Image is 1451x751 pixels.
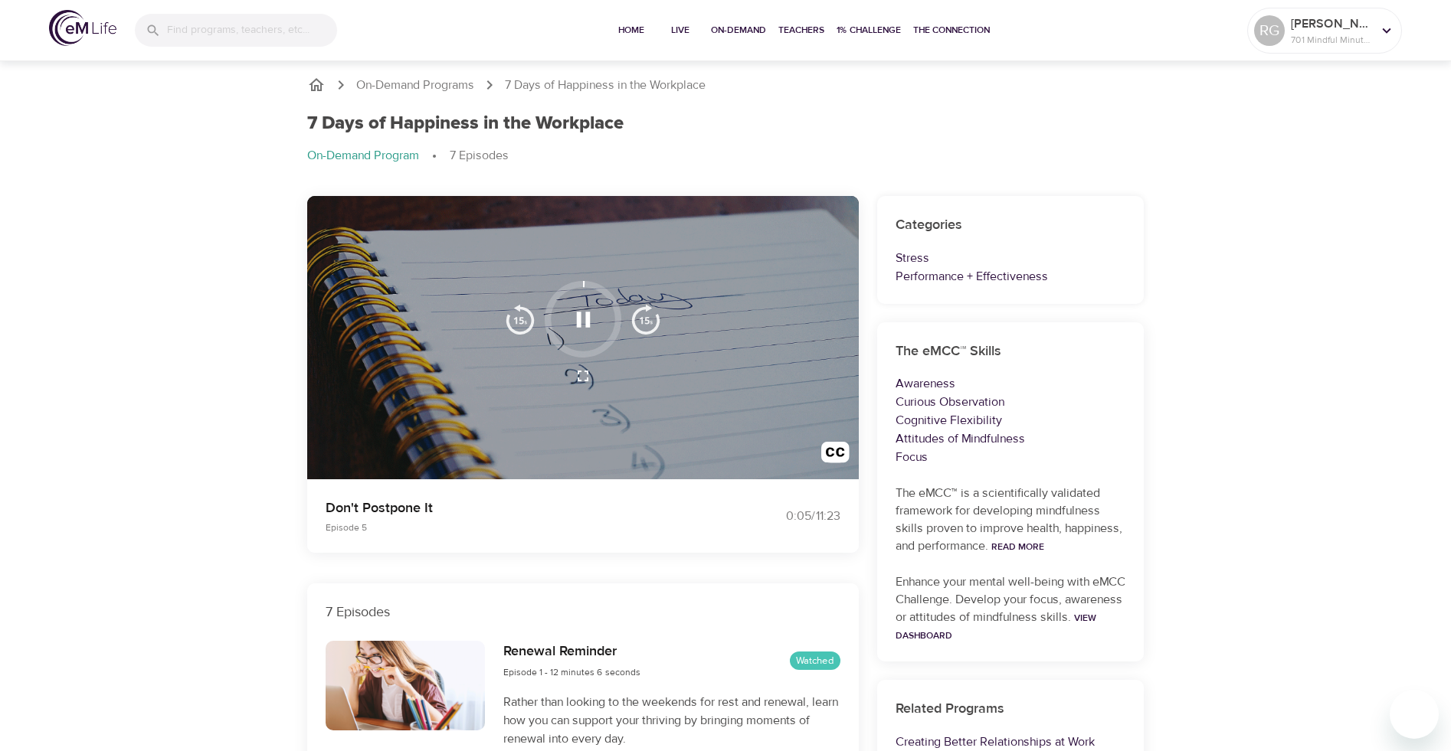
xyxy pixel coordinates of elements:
span: On-Demand [711,22,766,38]
p: Rather than looking to the weekends for rest and renewal, learn how you can support your thriving... [503,693,840,748]
button: Transcript/Closed Captions (c) [812,433,859,479]
p: Don't Postpone It [326,498,707,518]
a: On-Demand Programs [356,77,474,94]
img: 15s_next.svg [631,304,661,335]
nav: breadcrumb [307,76,1144,94]
span: Live [662,22,699,38]
p: 7 Episodes [326,602,840,622]
span: The Connection [913,22,990,38]
h6: Categories [896,214,1125,237]
p: Enhance your mental well-being with eMCC Challenge. Develop your focus, awareness or attitudes of... [896,573,1125,644]
input: Find programs, teachers, etc... [167,14,337,47]
p: Cognitive Flexibility [896,411,1125,429]
p: Performance + Effectiveness [896,267,1125,286]
p: [PERSON_NAME] [1291,15,1372,33]
span: Episode 1 - 12 minutes 6 seconds [503,666,640,678]
h6: Related Programs [896,698,1125,720]
p: On-Demand Program [307,147,419,165]
p: 701 Mindful Minutes [1291,33,1372,47]
span: 1% Challenge [837,22,901,38]
img: 15s_prev.svg [505,304,536,335]
img: logo [49,10,116,46]
p: Awareness [896,374,1125,393]
p: 7 Days of Happiness in the Workplace [505,77,706,94]
span: Watched [790,654,840,668]
h6: The eMCC™ Skills [896,341,1125,363]
p: Attitudes of Mindfulness [896,429,1125,448]
span: Teachers [778,22,824,38]
img: open_caption.svg [821,442,850,470]
a: Creating Better Relationships at Work [896,734,1095,749]
p: 7 Episodes [450,147,509,165]
nav: breadcrumb [307,147,1144,165]
span: Home [613,22,650,38]
p: Stress [896,249,1125,267]
p: Focus [896,448,1125,466]
p: Curious Observation [896,393,1125,411]
a: Read More [991,540,1044,553]
p: Episode 5 [326,521,707,534]
a: View Dashboard [896,612,1096,642]
div: RG [1254,15,1285,46]
div: 0:05 / 11:23 [725,508,840,525]
iframe: Button to launch messaging window [1390,690,1439,739]
h6: Renewal Reminder [503,641,640,663]
h1: 7 Days of Happiness in the Workplace [307,113,624,135]
p: The eMCC™ is a scientifically validated framework for developing mindfulness skills proven to imp... [896,485,1125,555]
